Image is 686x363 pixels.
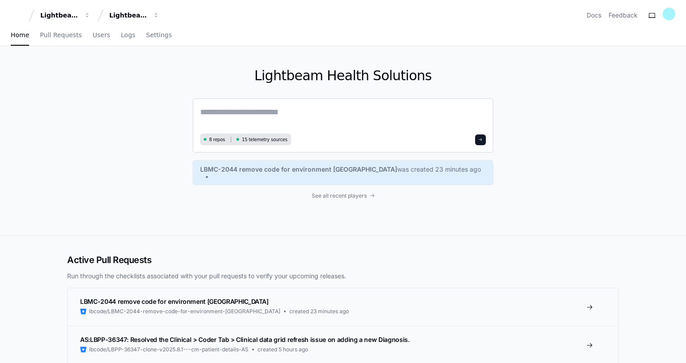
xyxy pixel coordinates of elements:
[109,11,148,20] div: Lightbeam Health Solutions
[37,7,94,23] button: Lightbeam Health
[609,11,638,20] button: Feedback
[121,25,135,46] a: Logs
[89,308,280,315] span: lbcode/LBMC-2044-remove-code-for-environment-[GEOGRAPHIC_DATA]
[312,192,367,199] span: See all recent players
[200,165,486,180] a: LBMC-2044 remove code for environment [GEOGRAPHIC_DATA]was created 23 minutes ago
[40,11,79,20] div: Lightbeam Health
[200,165,397,174] span: LBMC-2044 remove code for environment [GEOGRAPHIC_DATA]
[289,308,349,315] span: created 23 minutes ago
[106,7,163,23] button: Lightbeam Health Solutions
[146,25,171,46] a: Settings
[11,32,29,38] span: Home
[257,346,308,353] span: created 5 hours ago
[89,346,249,353] span: lbcode/LBPP-36347-clone-v2025.8.1---cm-patient-details-AS
[242,136,287,143] span: 15 telemetry sources
[193,68,493,84] h1: Lightbeam Health Solutions
[40,25,81,46] a: Pull Requests
[80,336,410,343] span: AS:LBPP-36347: Resolved the Clinical > Coder Tab > Clinical data grid refresh issue on adding a n...
[209,136,225,143] span: 8 repos
[93,25,110,46] a: Users
[146,32,171,38] span: Settings
[121,32,135,38] span: Logs
[93,32,110,38] span: Users
[67,254,619,266] h2: Active Pull Requests
[40,32,81,38] span: Pull Requests
[80,298,269,305] span: LBMC-2044 remove code for environment [GEOGRAPHIC_DATA]
[11,25,29,46] a: Home
[68,288,618,326] a: LBMC-2044 remove code for environment [GEOGRAPHIC_DATA]lbcode/LBMC-2044-remove-code-for-environme...
[67,272,619,281] p: Run through the checklists associated with your pull requests to verify your upcoming releases.
[587,11,601,20] a: Docs
[397,165,481,174] span: was created 23 minutes ago
[193,192,493,199] a: See all recent players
